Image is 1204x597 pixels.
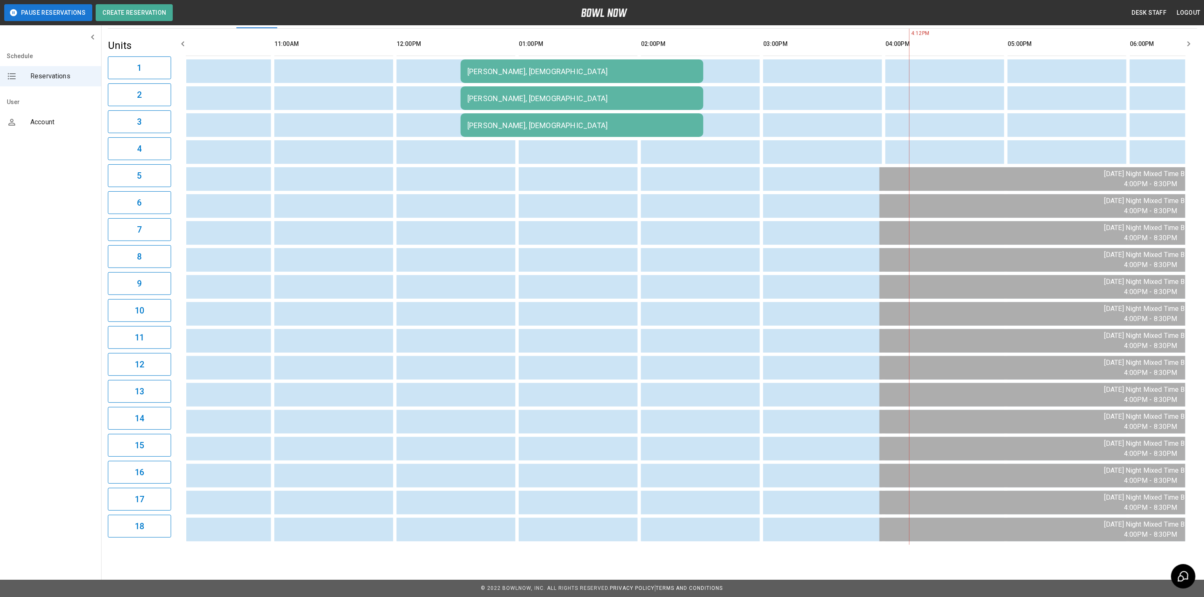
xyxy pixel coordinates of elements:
h6: 13 [135,385,144,398]
h6: 9 [137,277,142,290]
img: logo [581,8,627,17]
button: 9 [108,272,171,295]
button: 7 [108,218,171,241]
button: 1 [108,56,171,79]
div: [PERSON_NAME], [DEMOGRAPHIC_DATA] [467,67,697,76]
h6: 4 [137,142,142,155]
span: © 2022 BowlNow, Inc. All Rights Reserved. [481,585,610,591]
h6: 5 [137,169,142,182]
button: 18 [108,515,171,538]
h6: 15 [135,439,144,452]
div: [PERSON_NAME], [DEMOGRAPHIC_DATA] [467,94,697,103]
button: Logout [1174,5,1204,21]
button: 3 [108,110,171,133]
h6: 7 [137,223,142,236]
button: 11 [108,326,171,349]
span: 4:12PM [909,29,911,38]
button: 8 [108,245,171,268]
button: 16 [108,461,171,484]
button: 14 [108,407,171,430]
h6: 8 [137,250,142,263]
h6: 1 [137,61,142,75]
th: 10:00AM [152,32,271,56]
th: 11:00AM [274,32,393,56]
h6: 18 [135,519,144,533]
h6: 2 [137,88,142,102]
h6: 6 [137,196,142,209]
h6: 16 [135,466,144,479]
button: 6 [108,191,171,214]
button: Create Reservation [96,4,173,21]
th: 12:00PM [397,32,515,56]
button: Pause Reservations [4,4,92,21]
h6: 17 [135,493,144,506]
a: Privacy Policy [610,585,654,591]
button: 17 [108,488,171,511]
button: 12 [108,353,171,376]
span: Reservations [30,71,94,81]
span: Account [30,117,94,127]
h5: Units [108,39,171,52]
button: 5 [108,164,171,187]
button: 2 [108,83,171,106]
button: 10 [108,299,171,322]
button: 15 [108,434,171,457]
h6: 11 [135,331,144,344]
button: Desk Staff [1129,5,1170,21]
button: 13 [108,380,171,403]
h6: 3 [137,115,142,129]
h6: 14 [135,412,144,425]
h6: 10 [135,304,144,317]
a: Terms and Conditions [656,585,723,591]
h6: 12 [135,358,144,371]
div: [PERSON_NAME], [DEMOGRAPHIC_DATA] [467,121,697,130]
button: 4 [108,137,171,160]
